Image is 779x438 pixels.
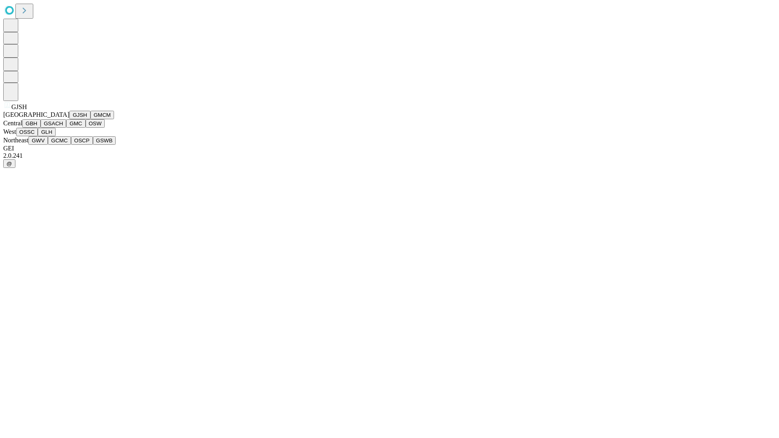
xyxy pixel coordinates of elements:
div: 2.0.241 [3,152,776,159]
button: OSW [86,119,105,128]
button: GJSH [69,111,90,119]
span: Central [3,120,22,127]
button: GMC [66,119,85,128]
button: OSCP [71,136,93,145]
button: OSSC [16,128,38,136]
span: Northeast [3,137,28,144]
button: GWV [28,136,48,145]
button: GBH [22,119,41,128]
button: GSWB [93,136,116,145]
button: GCMC [48,136,71,145]
button: @ [3,159,15,168]
div: GEI [3,145,776,152]
span: [GEOGRAPHIC_DATA] [3,111,69,118]
button: GSACH [41,119,66,128]
span: @ [6,161,12,167]
button: GLH [38,128,55,136]
span: GJSH [11,103,27,110]
span: West [3,128,16,135]
button: GMCM [90,111,114,119]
